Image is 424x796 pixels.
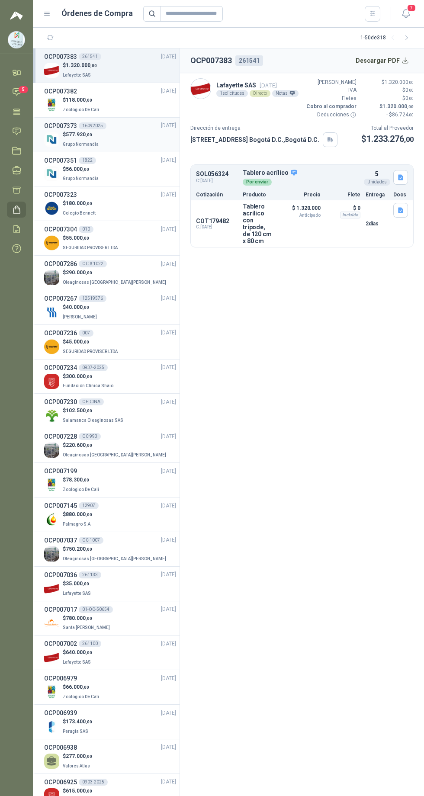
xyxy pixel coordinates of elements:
h3: OCP007267 [44,294,77,303]
span: 880.000 [66,511,92,517]
a: OCP0073511822[DATE] Company Logo$56.000,00Grupo Normandía [44,156,176,183]
span: ,00 [86,270,92,275]
img: Company Logo [44,684,59,700]
span: Grupo Normandía [63,142,99,147]
span: 780.000 [66,615,92,621]
h3: OCP007304 [44,225,77,234]
img: Company Logo [44,166,59,181]
p: $ [63,718,92,726]
h3: OCP007230 [44,397,77,407]
span: 118.000 [66,97,92,103]
p: Docs [393,192,408,197]
p: Producto [243,192,272,197]
span: 615.000 [66,788,92,794]
p: COT179482 [196,218,238,225]
h3: OCP007373 [44,121,77,131]
a: OCP007036261133[DATE] Company Logo$35.000,00Lafayette SAS [44,570,176,597]
span: [DATE] [161,398,176,406]
p: $ [63,752,92,761]
span: [DATE] [161,571,176,579]
span: [DATE] [161,156,176,164]
img: Company Logo [8,32,25,48]
span: 1.320.000 [385,79,414,85]
h3: OCP007323 [44,190,77,199]
a: OCP007002261100[DATE] Company Logo$640.000,00Lafayette SAS [44,639,176,666]
span: 577.920 [66,132,92,138]
span: 220.600 [66,442,92,448]
p: Fletes [305,94,357,103]
span: 78.300 [66,477,89,483]
p: $ [63,614,112,623]
img: Company Logo [44,615,59,630]
span: Oleaginosas [GEOGRAPHIC_DATA][PERSON_NAME] [63,280,166,285]
a: OCP006979[DATE] Company Logo$66.000,00Zoologico De Cali [44,674,176,701]
span: C: [DATE] [196,177,238,184]
div: 16092025 [79,122,106,129]
span: 55.000 [66,235,89,241]
div: 261133 [79,571,101,578]
p: $ [63,234,119,242]
p: $ 1.320.000 [277,203,321,218]
p: $ [63,338,119,346]
h3: OCP007002 [44,639,77,648]
a: OCP007236007[DATE] Company Logo$45.000,00SEGURIDAD PROVISER LTDA [44,328,176,356]
div: OC 993 [79,433,101,440]
span: ,00 [90,63,97,68]
span: 640.000 [66,649,92,655]
span: Lafayette SAS [63,660,91,664]
p: $ [63,372,115,381]
span: 1.233.276 [366,134,414,144]
p: Lafayette SAS [216,80,299,90]
span: ,00 [86,650,92,655]
span: 102.500 [66,408,92,414]
div: 01-OC-50654 [79,606,113,613]
img: Company Logo [44,374,59,389]
a: OCP007199[DATE] Company Logo$78.300,00Zoologico De Cali [44,466,176,494]
h3: OCP007236 [44,328,77,338]
p: $ [63,131,100,139]
p: $ [63,61,97,70]
span: ,00 [408,88,414,93]
span: Perugia SAS [63,729,88,734]
img: Company Logo [44,201,59,216]
div: OFICINA [79,398,104,405]
span: ,00 [408,80,414,85]
p: $ [63,648,93,657]
h3: OCP007037 [44,536,77,545]
span: Salamanca Oleaginosas SAS [63,418,123,423]
span: [DATE] [161,329,176,337]
div: Directo [250,90,270,97]
span: [DATE] [260,82,277,89]
p: Flete [326,192,360,197]
span: ,00 [86,547,92,552]
span: ,00 [83,340,89,344]
p: SOL056324 [196,171,238,177]
span: [DATE] [161,294,176,302]
button: 7 [398,6,414,22]
img: Company Logo [44,443,59,458]
span: ,00 [86,201,92,206]
span: [DATE] [161,260,176,268]
a: OCP007323[DATE] Company Logo$180.000,00Colegio Bennett [44,190,176,217]
img: Logo peakr [10,10,23,21]
p: Deducciones [305,111,357,119]
img: Company Logo [44,408,59,423]
img: Company Logo [44,477,59,492]
span: Anticipado [277,213,321,218]
a: OCP00737316092025[DATE] Company Logo$577.920,00Grupo Normandía [44,121,176,148]
img: Company Logo [44,339,59,354]
p: $ [63,580,93,588]
a: OCP007037OC 1007[DATE] Company Logo$750.200,00Oleaginosas [GEOGRAPHIC_DATA][PERSON_NAME] [44,536,176,563]
span: [PERSON_NAME] [63,315,97,319]
a: 5 [7,84,26,100]
span: [DATE] [161,225,176,234]
h3: OCP007382 [44,87,77,96]
a: OCP00726712519576[DATE] Company Logo$40.000,00[PERSON_NAME] [44,294,176,321]
span: [DATE] [161,191,176,199]
span: [DATE] [161,709,176,717]
span: 86.724 [392,112,414,118]
p: $ [63,165,100,173]
span: SEGURIDAD PROVISER LTDA [63,245,118,250]
div: 12519576 [79,295,106,302]
span: ,00 [86,443,92,448]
